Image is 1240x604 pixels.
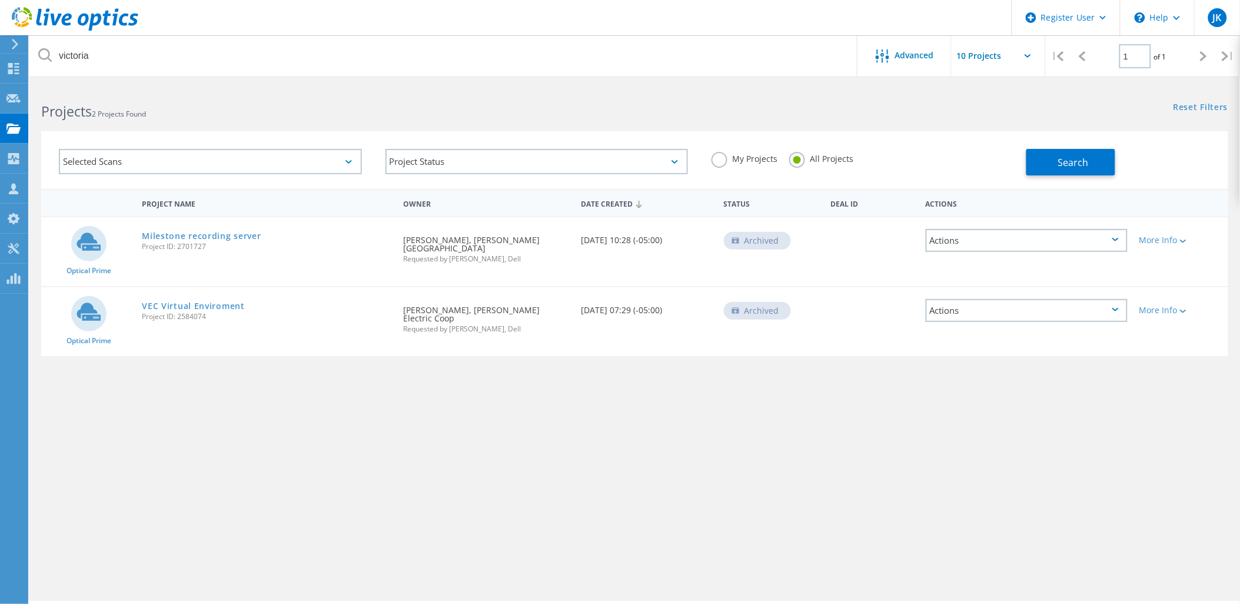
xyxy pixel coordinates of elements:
div: Archived [724,232,791,250]
a: VEC Virtual Enviroment [142,302,244,310]
span: JK [1213,13,1222,22]
label: My Projects [712,152,777,163]
a: Live Optics Dashboard [12,25,138,33]
div: Date Created [576,192,718,214]
div: Owner [397,192,576,214]
span: Project ID: 2584074 [142,313,391,320]
div: | [1216,35,1240,77]
span: Requested by [PERSON_NAME], Dell [403,326,570,333]
span: Requested by [PERSON_NAME], Dell [403,255,570,263]
div: Archived [724,302,791,320]
input: Search projects by name, owner, ID, company, etc [29,35,858,77]
div: [DATE] 10:28 (-05:00) [576,217,718,256]
div: Selected Scans [59,149,362,174]
div: | [1046,35,1070,77]
div: [DATE] 07:29 (-05:00) [576,287,718,326]
b: Projects [41,102,92,121]
svg: \n [1135,12,1145,23]
span: Optical Prime [67,267,111,274]
div: [PERSON_NAME], [PERSON_NAME][GEOGRAPHIC_DATA] [397,217,576,274]
div: Deal Id [825,192,919,214]
button: Search [1026,149,1115,175]
span: 2 Projects Found [92,109,146,119]
span: Optical Prime [67,337,111,344]
div: Actions [926,229,1128,252]
div: Actions [920,192,1133,214]
div: Project Name [136,192,397,214]
a: Reset Filters [1173,103,1228,113]
span: Project ID: 2701727 [142,243,391,250]
div: More Info [1139,306,1222,314]
a: Milestone recording server [142,232,261,240]
span: Advanced [895,51,934,59]
span: Search [1058,156,1089,169]
div: [PERSON_NAME], [PERSON_NAME] Electric Coop [397,287,576,344]
label: All Projects [789,152,853,163]
div: Status [718,192,825,214]
div: More Info [1139,236,1222,244]
div: Project Status [385,149,689,174]
span: of 1 [1154,52,1166,62]
div: Actions [926,299,1128,322]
